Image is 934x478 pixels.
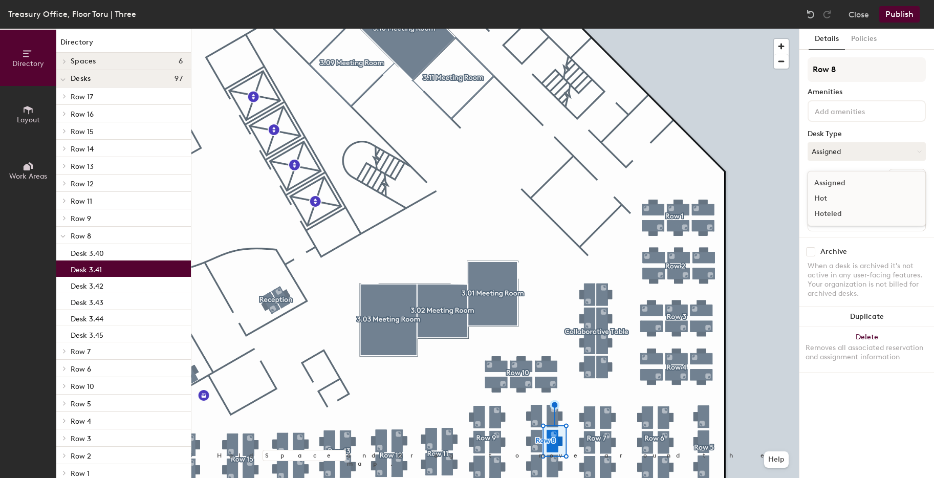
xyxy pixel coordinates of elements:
h1: Directory [56,37,191,53]
button: Details [809,29,845,50]
span: Work Areas [9,172,47,181]
div: Desk Type [808,130,926,138]
input: Add amenities [813,104,905,117]
span: 6 [179,57,183,66]
span: Directory [12,59,44,68]
span: Row 17 [71,93,93,101]
button: DeleteRemoves all associated reservation and assignment information [799,327,934,372]
button: Publish [879,6,920,23]
span: Row 11 [71,197,92,206]
div: Treasury Office, Floor Toru | Three [8,8,136,20]
div: Hoteled [808,206,910,222]
img: Undo [806,9,816,19]
p: Desk 3.45 [71,328,103,340]
span: Row 10 [71,382,94,391]
span: Row 7 [71,347,91,356]
button: Duplicate [799,307,934,327]
span: Row 13 [71,162,94,171]
div: Removes all associated reservation and assignment information [806,343,928,362]
div: Amenities [808,88,926,96]
span: Spaces [71,57,96,66]
button: Close [849,6,869,23]
p: Desk 3.43 [71,295,103,307]
span: Row 9 [71,214,91,223]
span: 97 [175,75,183,83]
button: Help [764,451,789,468]
span: Layout [17,116,40,124]
span: Row 14 [71,145,94,154]
div: Archive [820,248,847,256]
span: Row 1 [71,469,90,478]
button: Assigned [808,142,926,161]
span: Row 6 [71,365,91,374]
span: Row 3 [71,434,91,443]
span: Row 16 [71,110,94,119]
span: Row 8 [71,232,91,241]
span: Row 5 [71,400,91,408]
button: Ungroup [888,169,926,186]
button: Policies [845,29,883,50]
div: Assigned [808,176,910,191]
div: When a desk is archived it's not active in any user-facing features. Your organization is not bil... [808,262,926,298]
span: Row 4 [71,417,91,426]
p: Desk 3.44 [71,312,103,323]
p: Desk 3.40 [71,246,104,258]
p: Desk 3.41 [71,263,102,274]
span: Row 2 [71,452,91,461]
span: Row 12 [71,180,94,188]
p: Desk 3.42 [71,279,103,291]
span: Desks [71,75,91,83]
div: Hot [808,191,910,206]
img: Redo [822,9,832,19]
span: Row 15 [71,127,94,136]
